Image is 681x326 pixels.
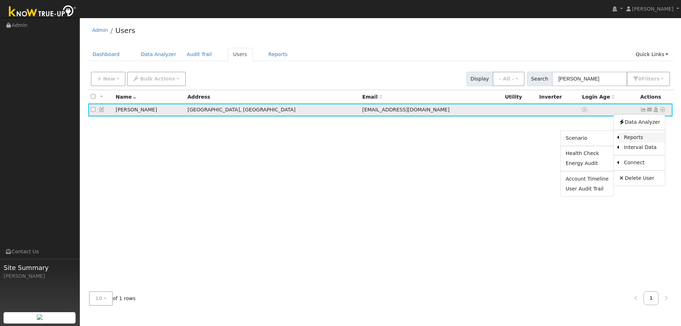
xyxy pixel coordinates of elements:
span: Display [466,72,493,86]
a: No login access [582,107,588,112]
div: [PERSON_NAME] [4,272,76,280]
a: 1 [643,291,659,305]
td: [PERSON_NAME] [113,104,185,117]
span: 10 [95,295,103,301]
a: Login As [653,107,659,112]
button: - All - [493,72,525,86]
td: [GEOGRAPHIC_DATA], [GEOGRAPHIC_DATA] [185,104,360,117]
span: Name [116,94,137,100]
a: Reports [263,48,293,61]
span: [EMAIL_ADDRESS][DOMAIN_NAME] [362,107,449,112]
a: Users [115,26,135,35]
span: Search [527,72,552,86]
button: New [91,72,126,86]
a: Other actions [659,106,666,114]
a: Health Check Report [561,149,614,159]
span: [PERSON_NAME] [632,6,674,12]
div: Actions [640,93,670,101]
div: Inverter [539,93,577,101]
div: Address [187,93,357,101]
span: Email [362,94,382,100]
a: Scenario Report [561,133,614,143]
input: Search [552,72,627,86]
span: of 1 rows [89,291,136,306]
img: retrieve [37,314,43,320]
a: Admin [92,27,108,33]
span: New [103,76,115,82]
span: s [657,76,659,82]
a: User Audit Trail [561,184,614,194]
a: Data Analyzer [135,48,182,61]
button: Bulk Actions [127,72,186,86]
a: Users [228,48,253,61]
div: Utility [505,93,534,101]
a: Not connected [640,107,647,112]
img: Know True-Up [5,4,80,20]
span: Site Summary [4,263,76,272]
span: Bulk Actions [140,76,175,82]
button: 10 [89,291,113,306]
a: Edit User [99,107,105,112]
a: Audit Trail [182,48,217,61]
a: aubear71@gmail.com [647,106,653,114]
span: Filter [642,76,660,82]
a: Connect [619,158,665,168]
a: Energy Audit Report [561,159,614,168]
button: 0Filters [627,72,670,86]
span: Days since last login [582,94,615,100]
a: Reports [619,133,665,143]
a: Delete User [614,173,665,183]
a: Quick Links [630,48,674,61]
a: Data Analyzer [614,117,665,127]
a: Account Timeline Report [561,174,614,184]
a: Dashboard [87,48,125,61]
a: Interval Data [619,143,665,153]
